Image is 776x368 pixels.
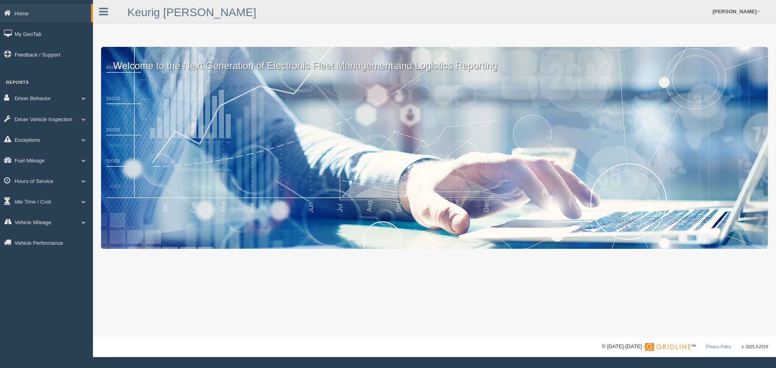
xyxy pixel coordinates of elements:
[602,343,768,351] div: © [DATE]-[DATE] - ™
[645,343,691,351] img: Gridline
[101,47,768,73] p: Welcome to the Next Generation of Electronic Fleet Management and Logistics Reporting
[742,345,768,349] span: v. 2025.4.2019
[706,345,731,349] a: Privacy Policy
[127,6,256,19] a: Keurig [PERSON_NAME]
